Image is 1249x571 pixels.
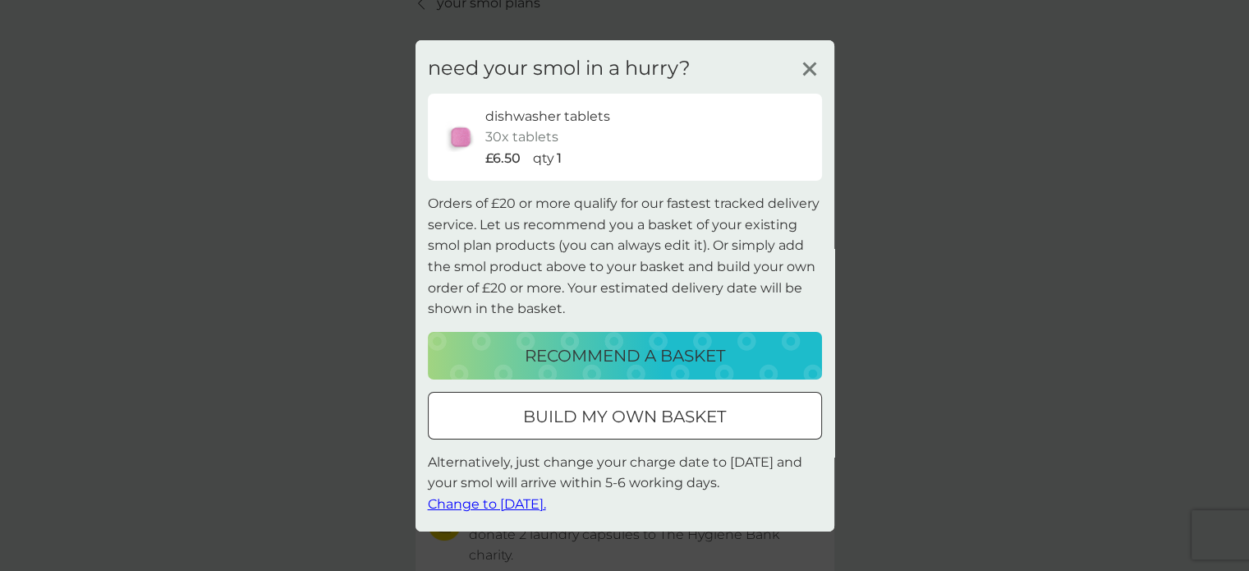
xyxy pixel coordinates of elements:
[428,496,546,512] span: Change to [DATE].
[525,343,725,369] p: recommend a basket
[523,403,726,430] p: build my own basket
[428,392,822,440] button: build my own basket
[428,332,822,380] button: recommend a basket
[428,452,822,515] p: Alternatively, just change your charge date to [DATE] and your smol will arrive within 5-6 workin...
[428,56,691,80] h3: need your smol in a hurry?
[428,494,546,515] button: Change to [DATE].
[428,193,822,320] p: Orders of £20 or more qualify for our fastest tracked delivery service. Let us recommend you a ba...
[485,127,558,148] p: 30x tablets
[485,105,610,127] p: dishwasher tablets
[485,148,521,169] p: £6.50
[557,148,562,169] p: 1
[533,148,554,169] p: qty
